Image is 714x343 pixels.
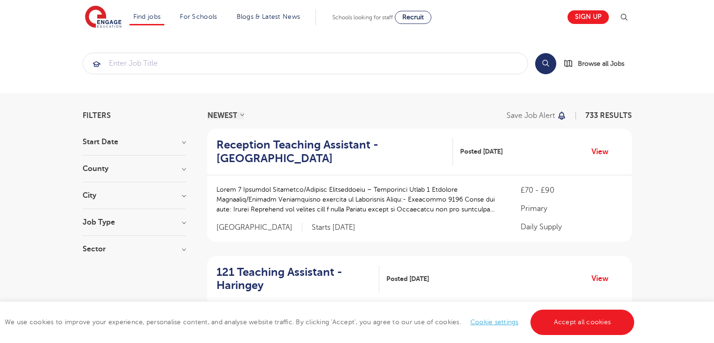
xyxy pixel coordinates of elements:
span: 733 RESULTS [585,111,632,120]
a: Browse all Jobs [564,58,632,69]
a: Cookie settings [470,319,519,326]
a: Reception Teaching Assistant - [GEOGRAPHIC_DATA] [216,138,453,165]
a: View [591,273,615,285]
a: Accept all cookies [530,310,635,335]
button: Search [535,53,556,74]
span: We use cookies to improve your experience, personalise content, and analyse website traffic. By c... [5,319,637,326]
span: Browse all Jobs [578,58,624,69]
a: Find jobs [133,13,161,20]
span: Recruit [402,14,424,21]
p: £70 - £90 [521,185,622,196]
a: Sign up [568,10,609,24]
img: Engage Education [85,6,122,29]
a: Recruit [395,11,431,24]
span: Posted [DATE] [386,274,429,284]
h3: City [83,192,186,199]
a: Blogs & Latest News [237,13,300,20]
p: Lorem 7 Ipsumdol Sitametco/Adipisc Elitseddoeiu – Temporinci Utlab 1 Etdolore Magnaaliq/Enimadm V... [216,185,502,214]
span: [GEOGRAPHIC_DATA] [216,223,302,233]
h3: Sector [83,245,186,253]
span: Posted [DATE] [460,147,503,156]
a: 121 Teaching Assistant - Haringey [216,265,380,293]
a: For Schools [180,13,217,20]
h2: 121 Teaching Assistant - Haringey [216,265,372,293]
p: Daily Supply [521,221,622,233]
p: Save job alert [507,112,555,119]
p: Starts [DATE] [312,223,355,233]
button: Save job alert [507,112,567,119]
input: Submit [83,53,528,74]
h3: County [83,165,186,172]
h2: Reception Teaching Assistant - [GEOGRAPHIC_DATA] [216,138,446,165]
span: Filters [83,112,111,119]
p: Primary [521,203,622,214]
span: Schools looking for staff [332,14,393,21]
h3: Job Type [83,218,186,226]
h3: Start Date [83,138,186,146]
a: View [591,146,615,158]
